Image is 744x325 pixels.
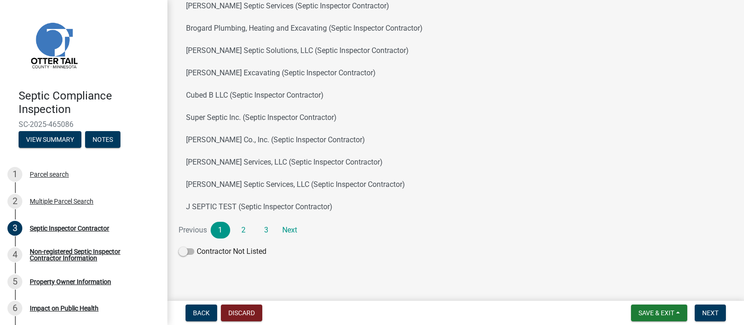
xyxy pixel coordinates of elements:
div: 5 [7,274,22,289]
label: Contractor Not Listed [179,246,266,257]
a: 1 [211,222,230,239]
button: Discard [221,305,262,321]
h4: Septic Compliance Inspection [19,89,160,116]
div: Property Owner Information [30,279,111,285]
button: [PERSON_NAME] Septic Solutions, LLC (Septic Inspector Contractor) [179,40,733,62]
div: 6 [7,301,22,316]
button: Next [695,305,726,321]
button: [PERSON_NAME] Septic Services, LLC (Septic Inspector Contractor) [179,173,733,196]
a: 3 [257,222,276,239]
span: Next [702,309,718,317]
div: 2 [7,194,22,209]
span: Back [193,309,210,317]
button: [PERSON_NAME] Co., Inc. (Septic Inspector Contractor) [179,129,733,151]
button: Super Septic Inc. (Septic Inspector Contractor) [179,106,733,129]
div: Septic Inspector Contractor [30,225,109,232]
button: View Summary [19,131,81,148]
div: Multiple Parcel Search [30,198,93,205]
button: [PERSON_NAME] Services, LLC (Septic Inspector Contractor) [179,151,733,173]
span: SC-2025-465086 [19,120,149,129]
div: 1 [7,167,22,182]
button: J SEPTIC TEST (Septic Inspector Contractor) [179,196,733,218]
img: Otter Tail County, Minnesota [19,10,88,80]
button: [PERSON_NAME] Excavating (Septic Inspector Contractor) [179,62,733,84]
div: Non-registered Septic Inspector Contractor Information [30,248,153,261]
div: 4 [7,247,22,262]
div: 3 [7,221,22,236]
button: Cubed B LLC (Septic Inspector Contractor) [179,84,733,106]
button: Notes [85,131,120,148]
wm-modal-confirm: Notes [85,136,120,144]
a: 2 [234,222,253,239]
div: Parcel search [30,171,69,178]
button: Save & Exit [631,305,687,321]
button: Brogard Plumbing, Heating and Excavating (Septic Inspector Contractor) [179,17,733,40]
a: Next [280,222,299,239]
button: Back [186,305,217,321]
wm-modal-confirm: Summary [19,136,81,144]
nav: Page navigation [179,222,733,239]
span: Save & Exit [638,309,674,317]
div: Impact on Public Health [30,305,99,312]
